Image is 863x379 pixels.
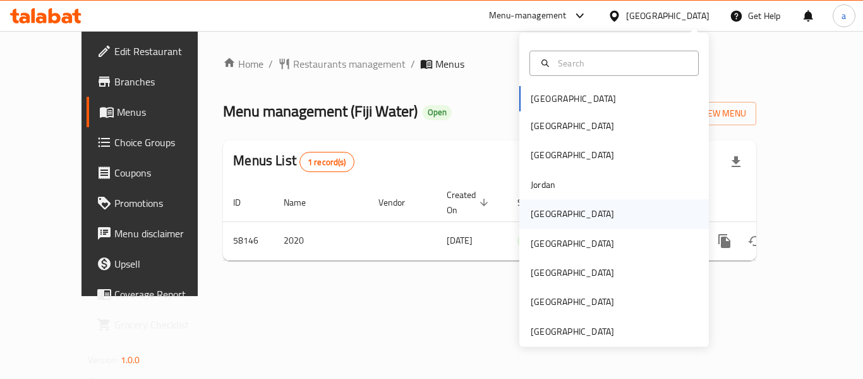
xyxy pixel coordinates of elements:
input: Search [553,56,691,70]
div: Open [423,105,452,120]
span: Active [517,234,550,249]
div: [GEOGRAPHIC_DATA] [531,119,614,133]
div: [GEOGRAPHIC_DATA] [531,148,614,162]
a: Upsell [87,249,226,279]
div: Export file [721,147,751,177]
div: [GEOGRAPHIC_DATA] [531,325,614,339]
a: Restaurants management [278,56,406,71]
button: Change Status [740,226,770,256]
span: Edit Restaurant [114,44,215,59]
a: Choice Groups [87,127,226,158]
span: Branches [114,74,215,89]
div: [GEOGRAPHIC_DATA] [531,295,614,309]
span: Name [284,195,322,210]
div: Active [517,233,550,249]
div: [GEOGRAPHIC_DATA] [531,237,614,251]
span: 1 record(s) [300,156,354,168]
a: Promotions [87,188,226,218]
li: / [269,56,273,71]
span: 1.0.0 [121,352,140,368]
span: Menu disclaimer [114,226,215,241]
a: Home [223,56,263,71]
button: more [709,226,740,256]
span: a [842,9,846,23]
a: Grocery Checklist [87,309,226,340]
a: Branches [87,66,226,97]
span: Vendor [378,195,421,210]
span: ID [233,195,257,210]
td: 58146 [223,221,274,260]
a: Coupons [87,158,226,188]
span: Coupons [114,165,215,180]
span: Version: [88,352,119,368]
span: Upsell [114,256,215,271]
a: Menu disclaimer [87,218,226,249]
span: Choice Groups [114,135,215,150]
span: Promotions [114,196,215,211]
li: / [411,56,415,71]
span: Menus [435,56,464,71]
div: [GEOGRAPHIC_DATA] [531,266,614,280]
span: Restaurants management [293,56,406,71]
div: Menu-management [489,8,567,23]
span: Menu management ( Fiji Water ) [223,97,418,125]
div: [GEOGRAPHIC_DATA] [531,207,614,221]
span: Created On [447,187,492,218]
a: Menus [87,97,226,127]
h2: Menus List [233,151,354,172]
div: [GEOGRAPHIC_DATA] [626,9,709,23]
div: Jordan [531,178,555,192]
div: Total records count [299,152,354,172]
span: Open [423,107,452,118]
span: Menus [117,104,215,120]
span: Grocery Checklist [114,317,215,332]
span: Coverage Report [114,287,215,302]
span: Status [517,195,558,210]
td: 2020 [274,221,368,260]
a: Edit Restaurant [87,36,226,66]
nav: breadcrumb [223,56,756,71]
span: [DATE] [447,232,473,249]
a: Coverage Report [87,279,226,309]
